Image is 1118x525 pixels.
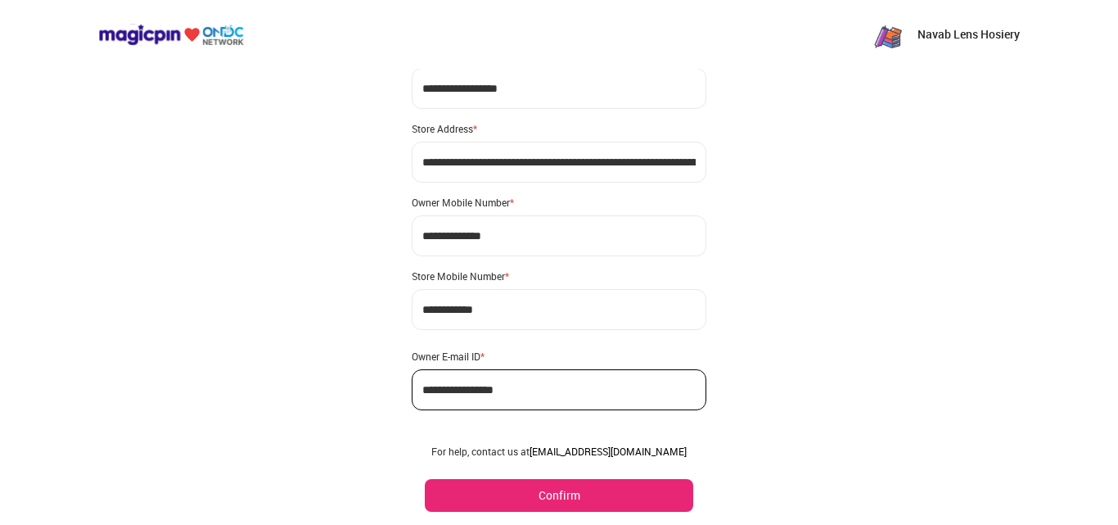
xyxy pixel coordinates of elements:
[425,479,693,512] button: Confirm
[98,24,244,46] img: ondc-logo-new-small.8a59708e.svg
[412,269,706,283] div: Store Mobile Number
[425,445,693,458] div: For help, contact us at
[530,445,687,458] a: [EMAIL_ADDRESS][DOMAIN_NAME]
[917,26,1020,43] p: Navab Lens Hosiery
[412,196,706,209] div: Owner Mobile Number
[872,18,904,51] img: zN8eeJ7_1yFC7u6ROh_yaNnuSMByXp4ytvKet0ObAKR-3G77a2RQhNqTzPi8_o_OMQ7Yu_PgX43RpeKyGayj_rdr-Pw
[412,122,706,135] div: Store Address
[412,350,706,363] div: Owner E-mail ID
